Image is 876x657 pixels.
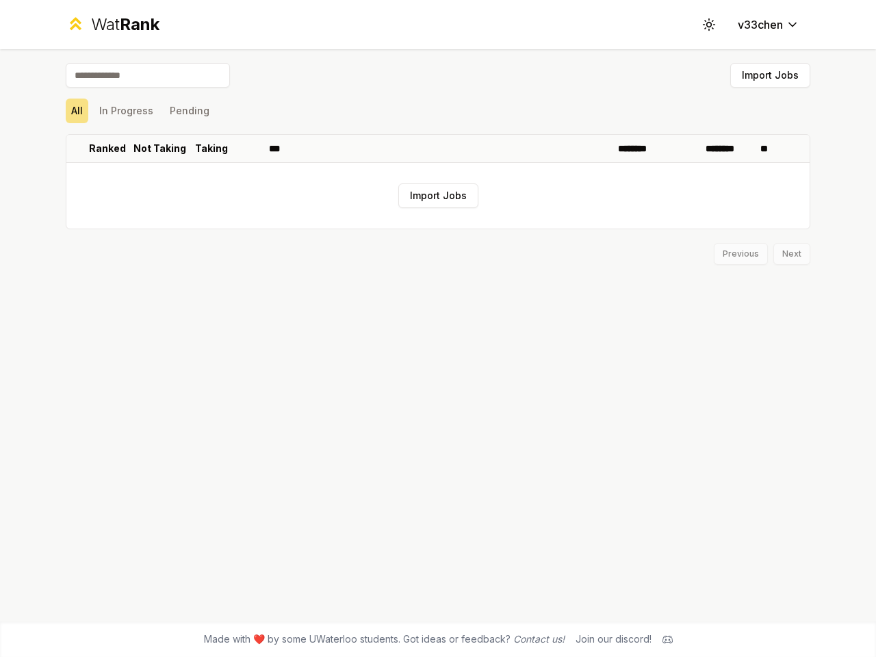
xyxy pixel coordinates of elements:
[66,99,88,123] button: All
[89,142,126,155] p: Ranked
[66,14,159,36] a: WatRank
[120,14,159,34] span: Rank
[133,142,186,155] p: Not Taking
[730,63,810,88] button: Import Jobs
[204,632,565,646] span: Made with ❤️ by some UWaterloo students. Got ideas or feedback?
[727,12,810,37] button: v33chen
[576,632,652,646] div: Join our discord!
[164,99,215,123] button: Pending
[94,99,159,123] button: In Progress
[398,183,478,208] button: Import Jobs
[195,142,228,155] p: Taking
[91,14,159,36] div: Wat
[513,633,565,645] a: Contact us!
[738,16,783,33] span: v33chen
